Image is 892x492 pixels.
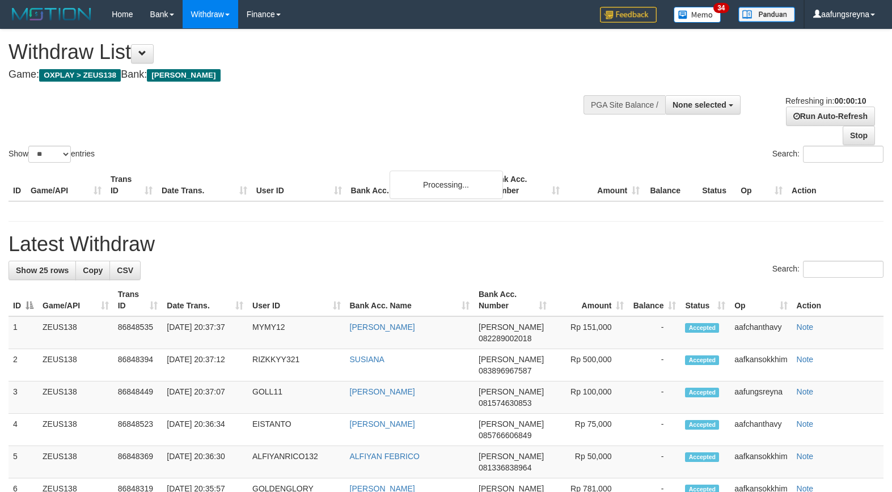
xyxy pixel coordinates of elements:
[9,446,38,478] td: 5
[786,107,875,126] a: Run Auto-Refresh
[346,169,485,201] th: Bank Acc. Name
[685,452,719,462] span: Accepted
[9,349,38,381] td: 2
[797,387,814,396] a: Note
[162,284,248,316] th: Date Trans.: activate to sort column ascending
[730,446,792,478] td: aafkansokkhim
[113,316,163,349] td: 86848535
[9,146,95,163] label: Show entries
[697,169,736,201] th: Status
[75,261,110,280] a: Copy
[479,452,544,461] span: [PERSON_NAME]
[9,316,38,349] td: 1
[117,266,133,275] span: CSV
[248,414,345,446] td: EISTANTO
[792,284,883,316] th: Action
[157,169,252,201] th: Date Trans.
[248,446,345,478] td: ALFIYANRICO132
[551,284,629,316] th: Amount: activate to sort column ascending
[26,169,106,201] th: Game/API
[162,349,248,381] td: [DATE] 20:37:12
[787,169,883,201] th: Action
[248,381,345,414] td: GOLL11
[9,261,76,280] a: Show 25 rows
[9,169,26,201] th: ID
[685,420,719,430] span: Accepted
[345,284,475,316] th: Bank Acc. Name: activate to sort column ascending
[39,69,121,82] span: OXPLAY > ZEUS138
[162,446,248,478] td: [DATE] 20:36:30
[479,387,544,396] span: [PERSON_NAME]
[834,96,866,105] strong: 00:00:10
[564,169,644,201] th: Amount
[147,69,220,82] span: [PERSON_NAME]
[350,323,415,332] a: [PERSON_NAME]
[9,6,95,23] img: MOTION_logo.png
[479,323,544,332] span: [PERSON_NAME]
[772,261,883,278] label: Search:
[628,349,680,381] td: -
[600,7,657,23] img: Feedback.jpg
[797,419,814,429] a: Note
[628,446,680,478] td: -
[248,284,345,316] th: User ID: activate to sort column ascending
[9,233,883,256] h1: Latest Withdraw
[9,69,584,80] h4: Game: Bank:
[38,414,113,446] td: ZEUS138
[730,349,792,381] td: aafkansokkhim
[28,146,71,163] select: Showentries
[785,96,866,105] span: Refreshing in:
[113,349,163,381] td: 86848394
[9,284,38,316] th: ID: activate to sort column descending
[479,431,531,440] span: Copy 085766606849 to clipboard
[248,349,345,381] td: RIZKKYY321
[350,419,415,429] a: [PERSON_NAME]
[109,261,141,280] a: CSV
[713,3,729,13] span: 34
[673,100,726,109] span: None selected
[350,355,384,364] a: SUSIANA
[106,169,157,201] th: Trans ID
[38,284,113,316] th: Game/API: activate to sort column ascending
[551,446,629,478] td: Rp 50,000
[628,316,680,349] td: -
[738,7,795,22] img: panduan.png
[113,414,163,446] td: 86848523
[803,261,883,278] input: Search:
[843,126,875,145] a: Stop
[484,169,564,201] th: Bank Acc. Number
[162,414,248,446] td: [DATE] 20:36:34
[252,169,346,201] th: User ID
[479,463,531,472] span: Copy 081336838964 to clipboard
[730,381,792,414] td: aafungsreyna
[551,349,629,381] td: Rp 500,000
[803,146,883,163] input: Search:
[83,266,103,275] span: Copy
[628,284,680,316] th: Balance: activate to sort column ascending
[797,355,814,364] a: Note
[730,284,792,316] th: Op: activate to sort column ascending
[685,355,719,365] span: Accepted
[736,169,787,201] th: Op
[685,388,719,397] span: Accepted
[9,381,38,414] td: 3
[38,349,113,381] td: ZEUS138
[551,381,629,414] td: Rp 100,000
[628,381,680,414] td: -
[772,146,883,163] label: Search:
[9,414,38,446] td: 4
[350,452,420,461] a: ALFIYAN FEBRICO
[674,7,721,23] img: Button%20Memo.svg
[38,446,113,478] td: ZEUS138
[730,414,792,446] td: aafchanthavy
[644,169,697,201] th: Balance
[350,387,415,396] a: [PERSON_NAME]
[680,284,730,316] th: Status: activate to sort column ascending
[479,334,531,343] span: Copy 082289002018 to clipboard
[628,414,680,446] td: -
[551,414,629,446] td: Rp 75,000
[390,171,503,199] div: Processing...
[584,95,665,114] div: PGA Site Balance /
[113,381,163,414] td: 86848449
[665,95,741,114] button: None selected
